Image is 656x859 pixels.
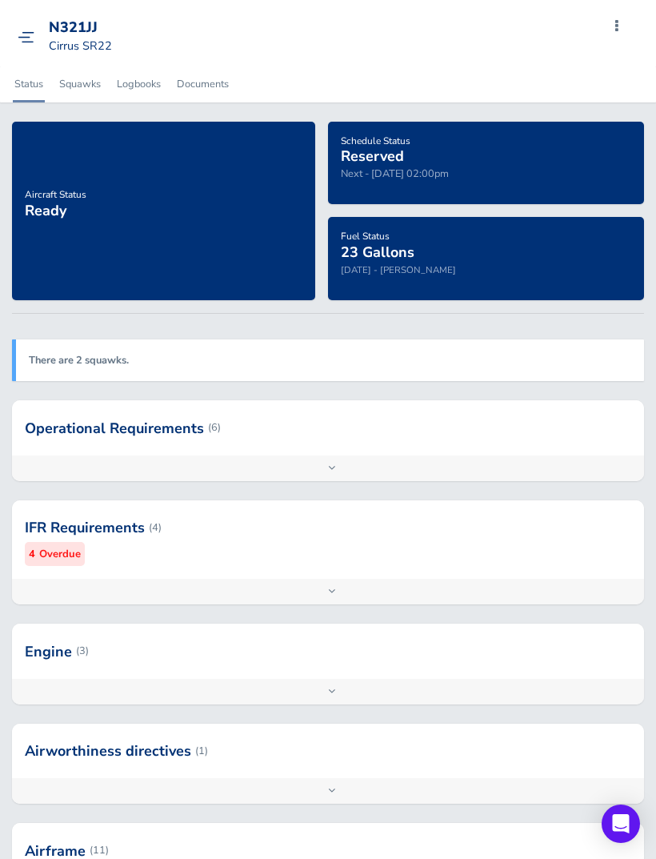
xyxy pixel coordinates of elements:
[18,31,34,43] img: menu_img
[341,263,456,276] small: [DATE] - [PERSON_NAME]
[115,66,162,102] a: Logbooks
[49,19,164,37] div: N321JJ
[341,147,404,166] span: Reserved
[29,353,129,367] a: There are 2 squawks.
[602,805,640,843] div: Open Intercom Messenger
[341,130,410,167] a: Schedule StatusReserved
[13,66,45,102] a: Status
[58,66,102,102] a: Squawks
[175,66,230,102] a: Documents
[25,201,66,220] span: Ready
[341,167,449,181] span: Next - [DATE] 02:00pm
[341,230,390,243] span: Fuel Status
[25,188,86,201] span: Aircraft Status
[341,243,414,262] span: 23 Gallons
[49,38,112,54] small: Cirrus SR22
[39,546,81,563] small: Overdue
[341,134,410,147] span: Schedule Status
